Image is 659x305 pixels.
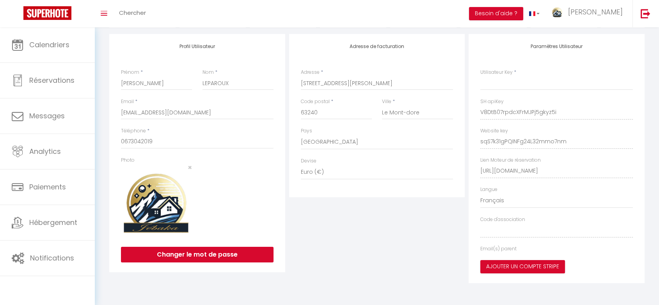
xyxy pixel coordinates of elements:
label: Adresse [301,69,320,76]
span: Chercher [119,9,146,17]
span: Hébergement [29,218,77,227]
label: Nom [202,69,214,76]
label: Code postal [301,98,330,105]
span: × [188,162,192,172]
h4: Paramètres Utilisateur [480,44,633,49]
label: Ville [382,98,391,105]
label: SH apiKey [480,98,504,105]
img: Super Booking [23,6,71,20]
img: 17451488994714.jpg [121,171,192,235]
label: Photo [121,157,135,164]
label: Prénom [121,69,139,76]
span: [PERSON_NAME] [568,7,623,17]
label: Utilisateur Key [480,69,513,76]
img: logout [641,9,650,18]
label: Email(s) parent [480,245,517,253]
h4: Adresse de facturation [301,44,453,49]
span: Réservations [29,75,75,85]
label: Devise [301,157,316,165]
button: Close [188,164,192,171]
label: Code d'association [480,216,525,223]
label: Langue [480,186,497,193]
button: Ajouter un compte Stripe [480,260,565,273]
span: Paiements [29,182,66,192]
span: Messages [29,111,65,121]
img: ... [551,7,563,18]
label: Email [121,98,134,105]
button: Ouvrir le widget de chat LiveChat [6,3,30,27]
button: Changer le mot de passe [121,247,274,262]
span: Calendriers [29,40,69,50]
button: Besoin d'aide ? [469,7,523,20]
label: Téléphone [121,127,146,135]
h4: Profil Utilisateur [121,44,274,49]
label: Pays [301,127,312,135]
label: Website key [480,127,508,135]
span: Analytics [29,146,61,156]
label: Lien Moteur de réservation [480,157,541,164]
span: Notifications [30,253,74,263]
